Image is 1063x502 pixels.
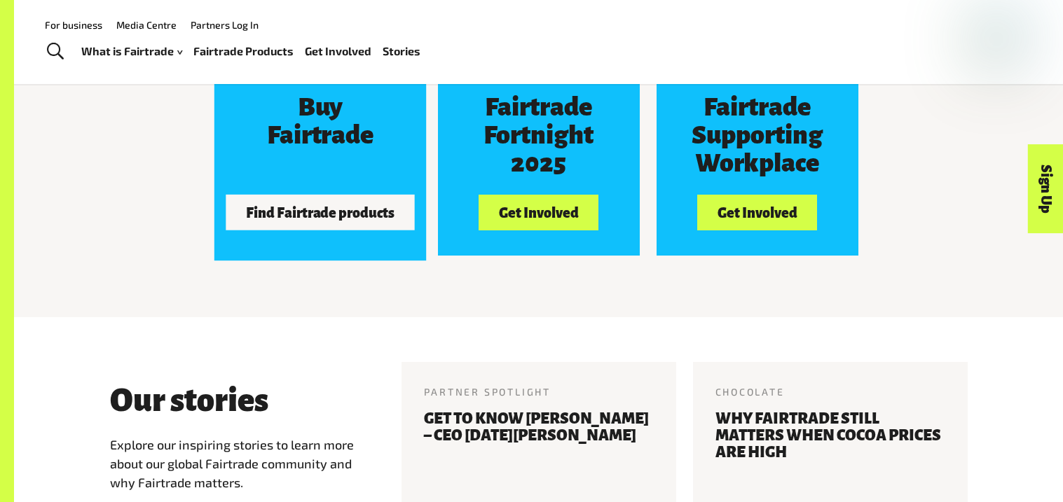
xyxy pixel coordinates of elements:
[424,386,551,398] span: Partner Spotlight
[479,195,598,230] button: Get Involved
[110,435,368,492] p: Explore our inspiring stories to learn more about our global Fairtrade community and why Fairtrad...
[110,383,268,418] h3: Our stories
[45,19,102,31] a: For business
[715,386,785,398] span: Chocolate
[970,13,1024,71] img: Fairtrade Australia New Zealand logo
[438,54,640,256] a: Fairtrade Fortnight 2025 Get Involved
[193,41,294,62] a: Fairtrade Products
[682,93,833,177] h3: Fairtrade Supporting Workplace
[38,34,72,69] a: Toggle Search
[383,41,420,62] a: Stories
[245,93,395,149] h3: Buy Fairtrade
[214,49,425,260] a: Buy Fairtrade Find Fairtrade products
[657,54,858,256] a: Fairtrade Supporting Workplace Get Involved
[697,195,817,230] button: Get Involved
[81,41,182,62] a: What is Fairtrade
[226,195,415,230] button: Find Fairtrade products
[191,19,259,31] a: Partners Log In
[116,19,177,31] a: Media Centre
[305,41,371,62] a: Get Involved
[463,93,615,177] h3: Fairtrade Fortnight 2025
